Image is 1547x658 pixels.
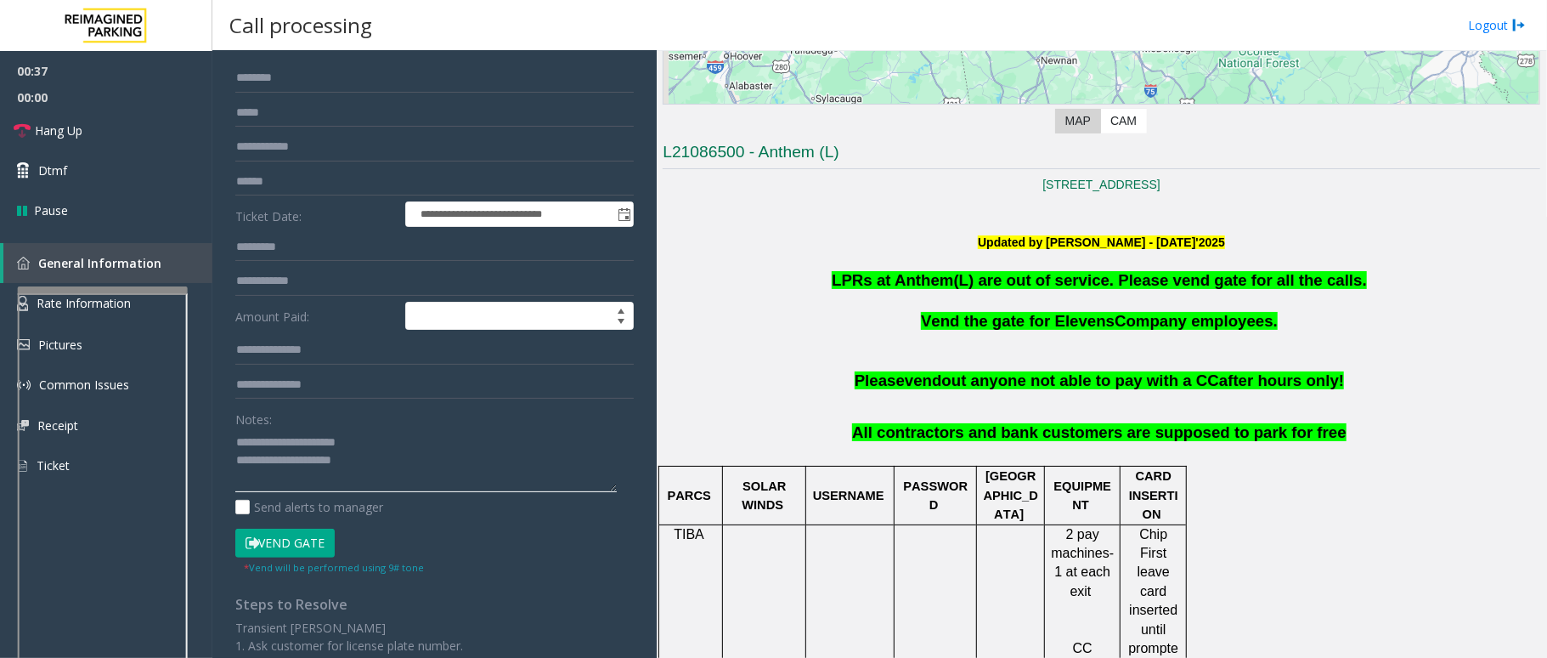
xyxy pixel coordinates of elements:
span: out anyone not able to pay with a CC [942,372,1220,389]
span: Vend the gate for Elevens [921,312,1115,330]
span: Pause [34,201,68,219]
img: logout [1512,16,1526,34]
span: EQUIPMENT [1054,479,1112,512]
span: USERNAME [813,489,884,502]
a: General Information [3,243,212,283]
h4: Steps to Resolve [235,597,634,613]
label: Ticket Date: [231,201,401,227]
label: Amount Paid: [231,302,401,331]
span: LPRs at Anthem(L) are out of service. Please vend gate for all the calls. [832,271,1367,289]
span: PASSWORD [903,479,968,512]
span: PARCS [668,489,711,502]
span: Dtmf [38,162,67,179]
span: Company employees. [1115,312,1278,330]
span: 2 pay machines- 1 at each exit [1051,527,1114,598]
span: Hang Up [35,122,82,139]
a: [STREET_ADDRESS] [1042,178,1160,191]
span: Increase value [609,303,633,316]
img: 'icon' [17,257,30,269]
span: [GEOGRAPHIC_DATA] [984,469,1038,521]
small: Vend will be performed using 9# tone [244,561,424,574]
font: Updated by [PERSON_NAME] - [DATE]'2025 [978,235,1225,249]
span: after hours only! [1219,372,1344,389]
span: General Information [38,255,161,271]
label: CAM [1100,109,1147,133]
label: Send alerts to manager [235,498,383,516]
span: TIBA [674,527,704,542]
h3: L21086500 - Anthem (L) [663,141,1540,169]
span: Toggle popup [614,202,633,226]
span: All contractors and bank customers are supposed to park for free [852,423,1347,441]
a: Logout [1468,16,1526,34]
h3: Call processing [221,4,381,46]
button: Vend Gate [235,529,335,558]
span: Decrease value [609,316,633,330]
label: Notes: [235,405,272,428]
span: SOLAR WINDS [742,479,786,512]
span: vend [905,372,942,389]
span: Please [855,372,905,389]
label: Map [1055,109,1101,133]
span: CARD INSERTION [1129,469,1178,521]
